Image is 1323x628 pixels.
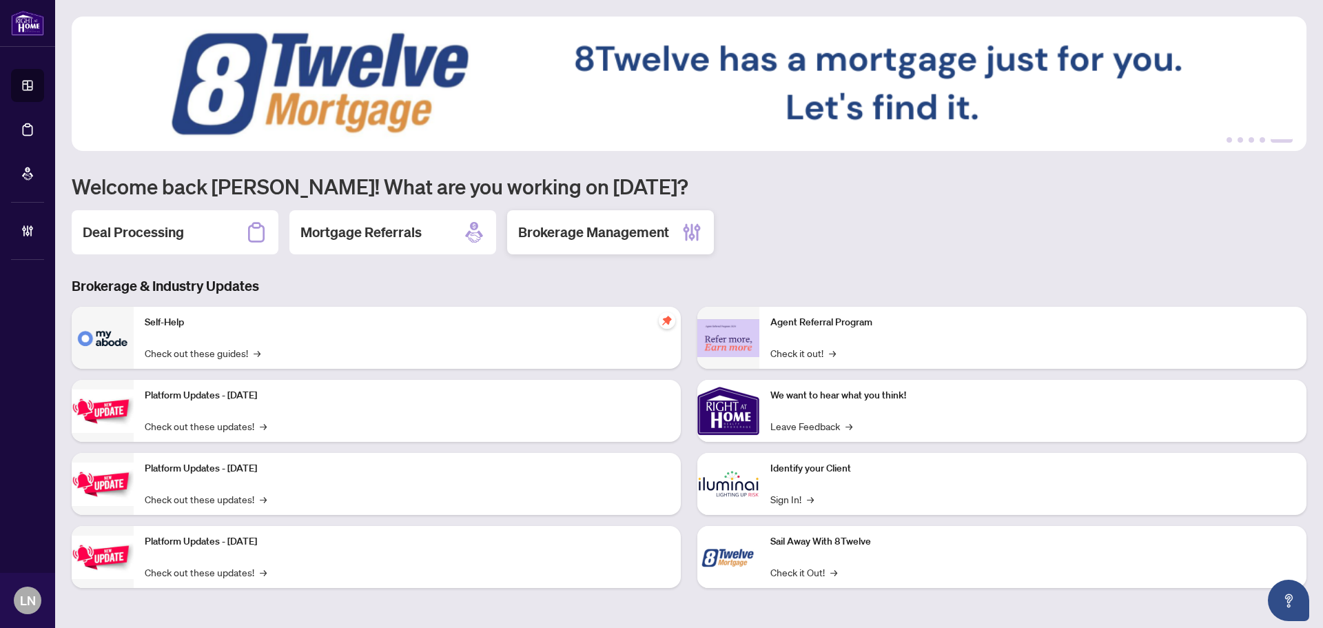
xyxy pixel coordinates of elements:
span: → [260,565,267,580]
a: Check out these guides!→ [145,345,260,361]
span: → [845,418,852,434]
img: We want to hear what you think! [697,380,759,442]
span: → [254,345,260,361]
p: We want to hear what you think! [770,388,1295,403]
button: Open asap [1268,580,1309,621]
button: 1 [1227,137,1232,143]
img: Agent Referral Program [697,319,759,357]
img: Platform Updates - July 8, 2025 [72,463,134,506]
span: LN [20,591,36,610]
p: Platform Updates - [DATE] [145,388,670,403]
p: Agent Referral Program [770,315,1295,330]
span: → [260,418,267,434]
button: 5 [1271,137,1293,143]
h2: Deal Processing [83,223,184,242]
img: Identify your Client [697,453,759,515]
h2: Mortgage Referrals [300,223,422,242]
img: Platform Updates - July 21, 2025 [72,389,134,433]
a: Check out these updates!→ [145,492,267,507]
a: Check out these updates!→ [145,418,267,434]
span: → [260,492,267,507]
button: 4 [1260,137,1265,143]
p: Sail Away With 8Twelve [770,534,1295,549]
a: Leave Feedback→ [770,418,852,434]
span: pushpin [659,312,675,329]
span: → [830,565,837,580]
img: Sail Away With 8Twelve [697,526,759,588]
h3: Brokerage & Industry Updates [72,276,1306,296]
img: Self-Help [72,307,134,369]
p: Self-Help [145,315,670,330]
h2: Brokerage Management [518,223,669,242]
h1: Welcome back [PERSON_NAME]! What are you working on [DATE]? [72,173,1306,199]
a: Check out these updates!→ [145,565,267,580]
p: Identify your Client [770,461,1295,476]
p: Platform Updates - [DATE] [145,534,670,549]
button: 3 [1249,137,1254,143]
a: Sign In!→ [770,492,814,507]
a: Check it out!→ [770,345,836,361]
span: → [807,492,814,507]
img: Platform Updates - June 23, 2025 [72,536,134,579]
a: Check it Out!→ [770,565,837,580]
button: 2 [1238,137,1243,143]
img: logo [11,10,44,36]
span: → [829,345,836,361]
p: Platform Updates - [DATE] [145,461,670,476]
img: Slide 4 [72,17,1306,151]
